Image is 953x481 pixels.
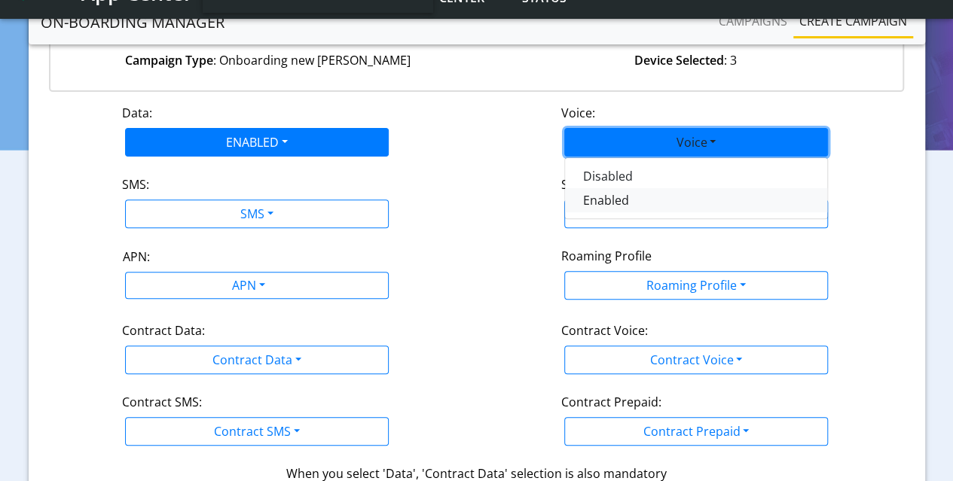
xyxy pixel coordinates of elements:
[564,157,828,219] div: ENABLED
[122,393,202,411] label: Contract SMS:
[125,417,389,446] button: Contract SMS
[561,104,595,122] label: Voice:
[565,188,942,212] button: Enabled
[125,199,389,228] button: SMS
[108,272,386,302] div: APN
[122,104,152,122] label: Data:
[793,6,913,36] a: Create campaign
[561,247,652,265] label: Roaming Profile
[41,8,225,38] a: On-Boarding Manager
[125,128,389,157] button: ENABLED
[564,346,828,374] button: Contract Voice
[634,52,723,68] strong: Device Selected
[565,164,942,188] button: Disabled
[713,6,793,36] a: Campaigns
[564,128,828,157] button: Voice
[477,51,894,69] div: : 3
[122,175,149,193] label: SMS:
[561,175,600,193] label: Status:
[564,417,828,446] button: Contract Prepaid
[125,346,389,374] button: Contract Data
[60,51,477,69] div: : Onboarding new [PERSON_NAME]
[122,248,149,266] label: APN:
[561,321,648,339] label: Contract Voice:
[564,271,828,300] button: Roaming Profile
[561,393,661,411] label: Contract Prepaid:
[122,321,205,339] label: Contract Data:
[125,52,213,68] strong: Campaign Type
